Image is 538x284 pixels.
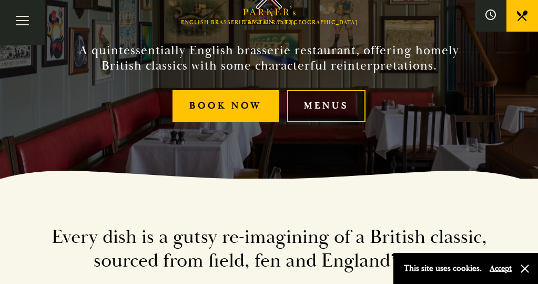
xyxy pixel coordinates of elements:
h2: Every dish is a gutsy re-imagining of a British classic, sourced from field, fen and England’s seas. [22,226,516,273]
p: This site uses cookies. [404,261,482,276]
button: Accept [490,263,512,273]
a: Book Now [172,90,279,122]
a: Menus [287,90,366,122]
h2: A quintessentially English brasserie restaurant, offering homely British classics with some chara... [72,43,467,74]
h1: English Brasserie Restaurant [GEOGRAPHIC_DATA] [181,19,358,26]
button: Close and accept [520,263,530,274]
